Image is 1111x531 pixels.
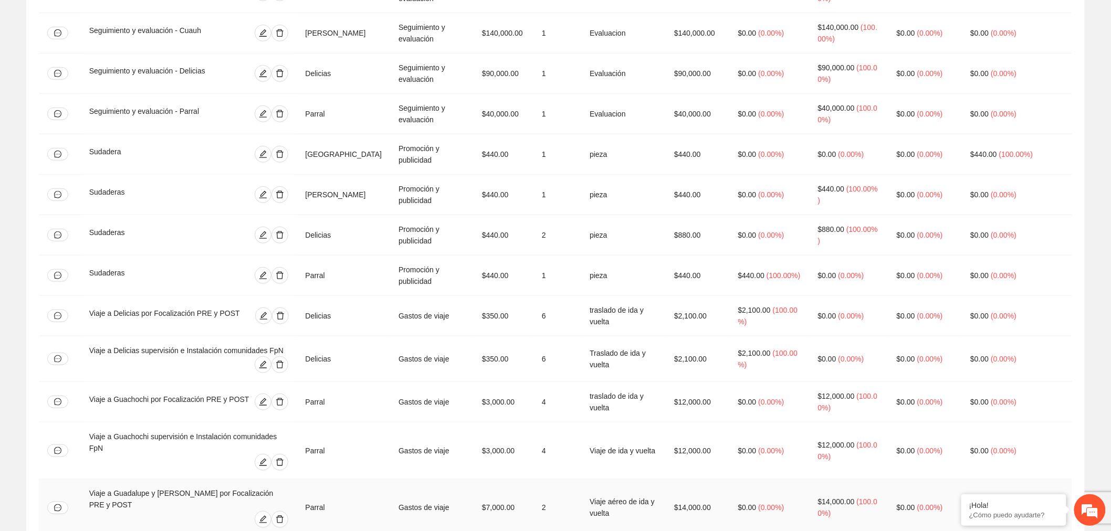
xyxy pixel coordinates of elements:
[271,227,288,243] button: delete
[738,110,757,118] span: $0.00
[767,271,801,280] span: ( 100.00% )
[474,13,533,54] td: $140,000.00
[818,225,878,245] span: ( 100.00% )
[991,29,1016,37] span: ( 0.00% )
[255,110,271,118] span: edit
[47,148,68,161] button: message
[297,134,390,175] td: [GEOGRAPHIC_DATA]
[255,69,271,78] span: edit
[47,229,68,241] button: message
[581,134,666,175] td: pieza
[738,306,771,314] span: $2,100.00
[970,447,989,455] span: $0.00
[255,186,271,203] button: edit
[89,65,230,82] div: Seguimiento y evaluación - Delicias
[581,13,666,54] td: Evaluacion
[917,150,943,158] span: ( 0.00% )
[818,225,845,233] span: $880.00
[474,94,533,134] td: $40,000.00
[897,69,915,78] span: $0.00
[255,511,271,528] button: edit
[297,94,390,134] td: Parral
[172,5,197,30] div: Minimizar ventana de chat en vivo
[54,231,61,239] span: message
[970,69,989,78] span: $0.00
[390,175,474,215] td: Promoción y publicidad
[272,29,288,37] span: delete
[390,215,474,256] td: Promoción y publicidad
[917,447,943,455] span: ( 0.00% )
[54,70,61,77] span: message
[839,355,864,363] span: ( 0.00% )
[390,94,474,134] td: Seguimiento y evaluación
[89,307,247,324] div: Viaje a Delicias por Focalización PRE y POST
[738,349,771,357] span: $2,100.00
[917,398,943,406] span: ( 0.00% )
[533,336,581,382] td: 6
[255,29,271,37] span: edit
[818,441,855,449] span: $12,000.00
[390,382,474,422] td: Gastos de viaje
[271,105,288,122] button: delete
[738,398,757,406] span: $0.00
[917,190,943,199] span: ( 0.00% )
[474,256,533,296] td: $440.00
[581,94,666,134] td: Evaluacion
[271,146,288,163] button: delete
[533,215,581,256] td: 2
[272,307,289,324] button: delete
[89,105,227,122] div: Seguimiento y evaluación - Parral
[818,392,855,400] span: $12,000.00
[256,312,271,320] span: edit
[818,312,836,320] span: $0.00
[474,422,533,480] td: $3,000.00
[666,336,730,382] td: $2,100.00
[991,190,1016,199] span: ( 0.00% )
[818,355,836,363] span: $0.00
[272,312,288,320] span: delete
[897,110,915,118] span: $0.00
[666,54,730,94] td: $90,000.00
[897,190,915,199] span: $0.00
[271,186,288,203] button: delete
[991,271,1016,280] span: ( 0.00% )
[581,256,666,296] td: pieza
[533,422,581,480] td: 4
[917,110,943,118] span: ( 0.00% )
[54,272,61,279] span: message
[666,13,730,54] td: $140,000.00
[89,345,289,356] div: Viaje a Delicias supervisión e Instalación comunidades FpN
[991,447,1016,455] span: ( 0.00% )
[255,150,271,158] span: edit
[255,356,271,373] button: edit
[54,398,61,406] span: message
[533,175,581,215] td: 1
[297,54,390,94] td: Delicias
[89,488,289,511] div: Viaje a Guadalupe y [PERSON_NAME] por Focalización PRE y POST
[759,150,784,158] span: ( 0.00% )
[759,447,784,455] span: ( 0.00% )
[297,422,390,480] td: Parral
[917,29,943,37] span: ( 0.00% )
[47,502,68,514] button: message
[255,360,271,369] span: edit
[390,54,474,94] td: Seguimiento y evaluación
[818,63,855,72] span: $90,000.00
[54,191,61,198] span: message
[969,511,1058,519] p: ¿Cómo puedo ayudarte?
[271,511,288,528] button: delete
[917,271,943,280] span: ( 0.00% )
[818,150,836,158] span: $0.00
[272,360,288,369] span: delete
[474,175,533,215] td: $440.00
[818,185,878,205] span: ( 100.00% )
[917,312,943,320] span: ( 0.00% )
[54,110,61,118] span: message
[271,394,288,410] button: delete
[759,29,784,37] span: ( 0.00% )
[474,134,533,175] td: $440.00
[272,110,288,118] span: delete
[255,398,271,406] span: edit
[47,444,68,457] button: message
[390,336,474,382] td: Gastos de viaje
